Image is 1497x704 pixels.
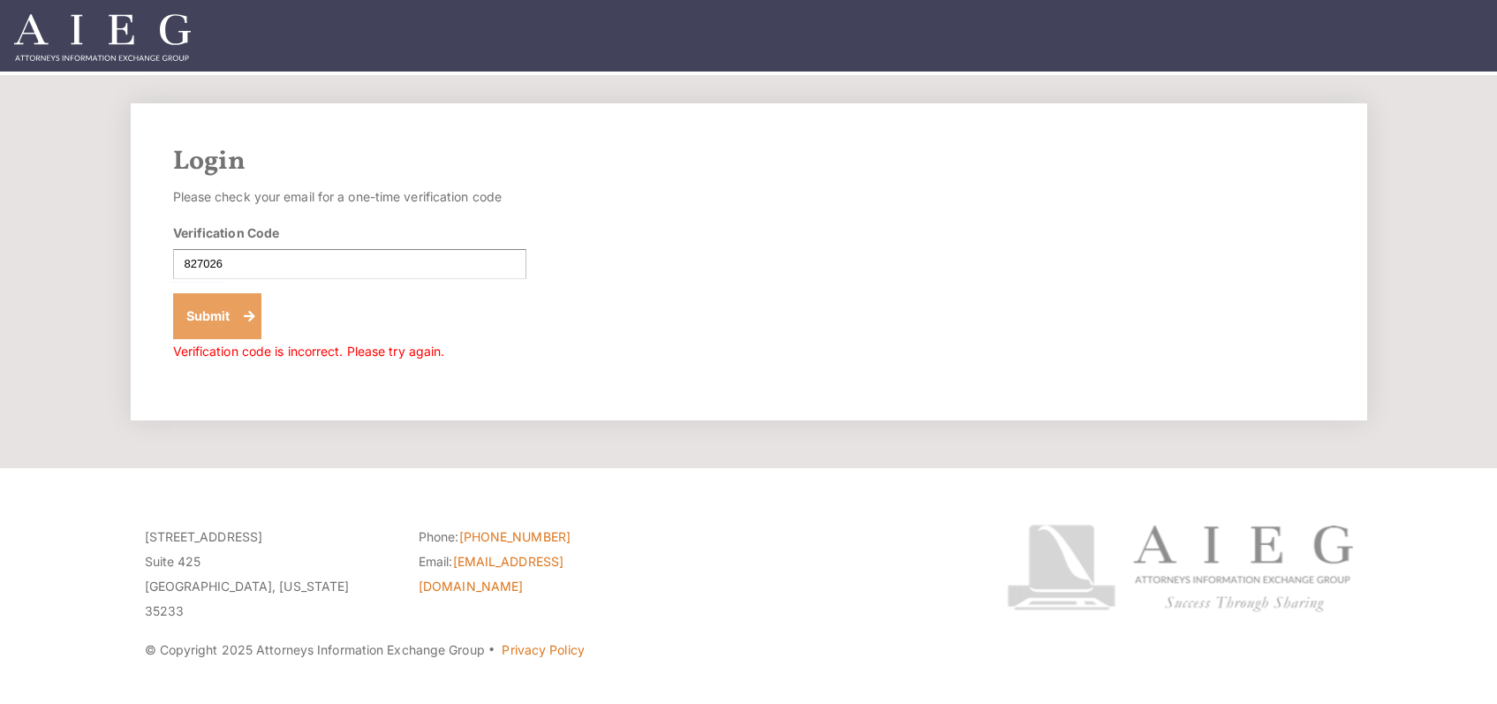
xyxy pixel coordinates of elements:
h2: Login [173,146,1325,178]
p: [STREET_ADDRESS] Suite 425 [GEOGRAPHIC_DATA], [US_STATE] 35233 [145,525,392,624]
a: Privacy Policy [502,642,584,657]
img: Attorneys Information Exchange Group logo [1007,525,1353,612]
a: [EMAIL_ADDRESS][DOMAIN_NAME] [419,554,563,594]
p: © Copyright 2025 Attorneys Information Exchange Group [145,638,941,662]
span: Verification code is incorrect. Please try again. [173,344,445,359]
span: · [488,649,495,658]
img: Attorneys Information Exchange Group [14,14,191,61]
label: Verification Code [173,223,280,242]
a: [PHONE_NUMBER] [459,529,571,544]
li: Phone: [419,525,666,549]
button: Submit [173,293,262,339]
li: Email: [419,549,666,599]
p: Please check your email for a one-time verification code [173,185,526,209]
